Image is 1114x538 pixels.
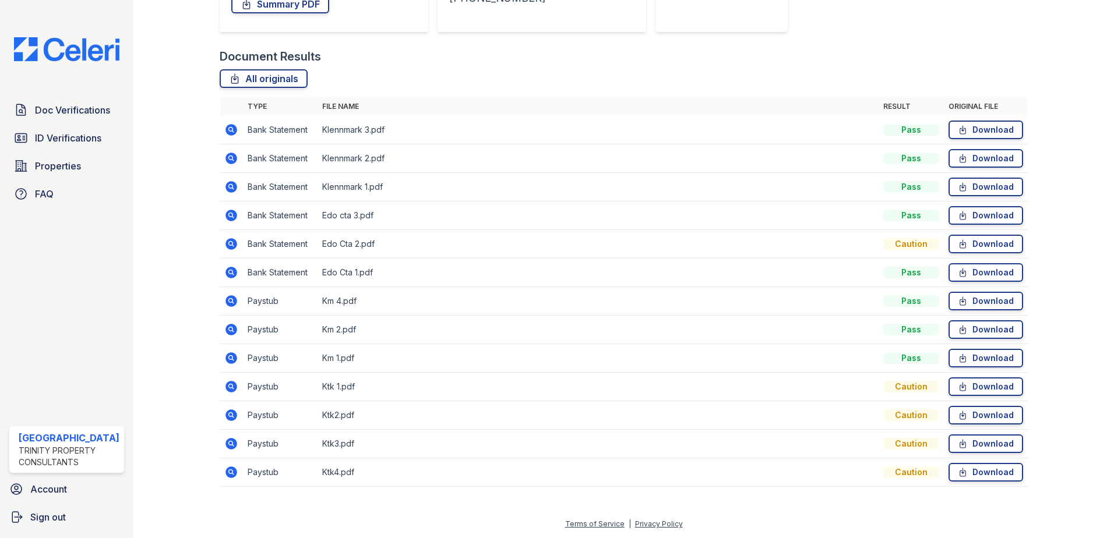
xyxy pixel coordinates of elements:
a: Account [5,477,129,501]
td: Paystub [243,373,318,401]
th: Result [879,97,944,116]
div: Pass [883,153,939,164]
a: Download [949,463,1023,482]
td: Paystub [243,458,318,487]
th: File name [318,97,879,116]
a: Sign out [5,505,129,529]
td: Klennmark 2.pdf [318,144,879,173]
a: Properties [9,154,124,178]
a: Download [949,121,1023,139]
div: Pass [883,124,939,136]
div: Caution [883,438,939,449]
td: Bank Statement [243,144,318,173]
span: Account [30,482,67,496]
a: Download [949,206,1023,225]
td: Bank Statement [243,173,318,201]
td: Bank Statement [243,116,318,144]
div: Pass [883,324,939,335]
td: Ktk4.pdf [318,458,879,487]
a: All originals [220,69,308,88]
td: Paystub [243,344,318,373]
td: Edo cta 3.pdf [318,201,879,230]
a: Download [949,320,1023,339]
td: Ktk2.pdf [318,401,879,430]
div: Pass [883,295,939,307]
a: Download [949,292,1023,310]
td: Klennmark 3.pdf [318,116,879,144]
div: [GEOGRAPHIC_DATA] [19,431,119,445]
a: Download [949,149,1023,168]
a: ID Verifications [9,126,124,150]
div: | [629,519,631,528]
a: Download [949,434,1023,453]
a: Doc Verifications [9,98,124,122]
td: Ktk3.pdf [318,430,879,458]
th: Type [243,97,318,116]
td: Paystub [243,287,318,316]
td: Edo Cta 2.pdf [318,230,879,259]
td: Paystub [243,316,318,344]
div: Pass [883,267,939,278]
div: Pass [883,181,939,193]
a: Terms of Service [565,519,625,528]
a: Privacy Policy [635,519,683,528]
span: Sign out [30,510,66,524]
div: Caution [883,238,939,250]
span: FAQ [35,187,54,201]
div: Pass [883,352,939,364]
div: Document Results [220,48,321,65]
a: FAQ [9,182,124,206]
td: Bank Statement [243,230,318,259]
span: Doc Verifications [35,103,110,117]
div: Caution [883,466,939,478]
div: Caution [883,381,939,392]
td: Km 2.pdf [318,316,879,344]
a: Download [949,349,1023,367]
td: Bank Statement [243,259,318,287]
span: ID Verifications [35,131,101,145]
a: Download [949,178,1023,196]
td: Paystub [243,430,318,458]
div: Caution [883,409,939,421]
td: Bank Statement [243,201,318,230]
td: Km 4.pdf [318,287,879,316]
a: Download [949,377,1023,396]
img: CE_Logo_Blue-a8612792a0a2168367f1c8372b55b34899dd931a85d93a1a3d3e32e68fde9ad4.png [5,37,129,61]
td: Edo Cta 1.pdf [318,259,879,287]
td: Km 1.pdf [318,344,879,373]
td: Paystub [243,401,318,430]
td: Klennmark 1.pdf [318,173,879,201]
a: Download [949,406,1023,424]
a: Download [949,263,1023,282]
a: Download [949,235,1023,253]
div: Pass [883,210,939,221]
div: Trinity Property Consultants [19,445,119,468]
th: Original file [944,97,1028,116]
span: Properties [35,159,81,173]
td: Ktk 1.pdf [318,373,879,401]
